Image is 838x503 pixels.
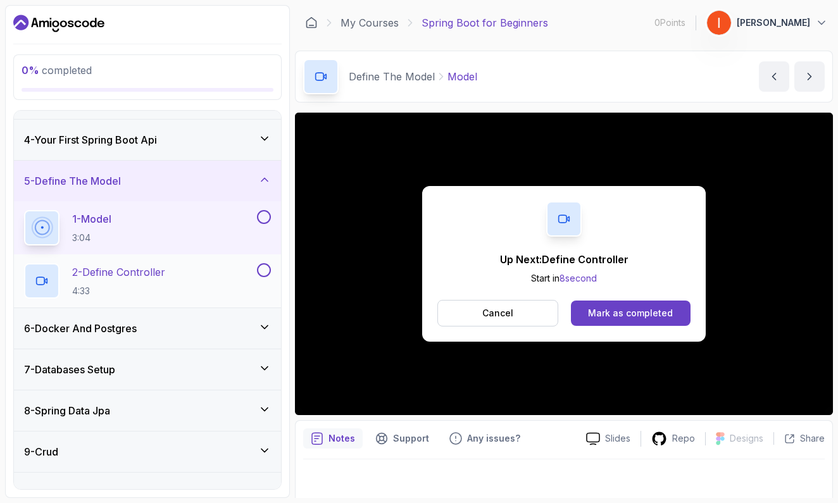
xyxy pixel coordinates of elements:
[737,16,810,29] p: [PERSON_NAME]
[500,252,628,267] p: Up Next: Define Controller
[482,307,513,320] p: Cancel
[349,69,435,84] p: Define The Model
[467,432,520,445] p: Any issues?
[368,428,437,449] button: Support button
[794,61,825,92] button: next content
[24,210,271,245] button: 1-Model3:04
[24,444,58,459] h3: 9 - Crud
[800,432,825,445] p: Share
[14,390,281,431] button: 8-Spring Data Jpa
[24,173,121,189] h3: 5 - Define The Model
[605,432,630,445] p: Slides
[24,321,137,336] h3: 6 - Docker And Postgres
[72,232,111,244] p: 3:04
[305,16,318,29] a: Dashboard
[576,432,641,445] a: Slides
[303,428,363,449] button: notes button
[672,432,695,445] p: Repo
[706,10,828,35] button: user profile image[PERSON_NAME]
[24,132,157,147] h3: 4 - Your First Spring Boot Api
[24,263,271,299] button: 2-Define Controller4:33
[13,13,104,34] a: Dashboard
[422,15,548,30] p: Spring Boot for Beginners
[393,432,429,445] p: Support
[14,349,281,390] button: 7-Databases Setup
[22,64,92,77] span: completed
[72,285,165,297] p: 4:33
[24,485,87,500] h3: 10 - Exercises
[14,120,281,160] button: 4-Your First Spring Boot Api
[707,11,731,35] img: user profile image
[588,307,673,320] div: Mark as completed
[295,113,833,415] iframe: 1 - Model
[14,161,281,201] button: 5-Define The Model
[730,432,763,445] p: Designs
[759,61,789,92] button: previous content
[24,403,110,418] h3: 8 - Spring Data Jpa
[447,69,477,84] p: Model
[72,264,165,280] p: 2 - Define Controller
[72,211,111,227] p: 1 - Model
[14,432,281,472] button: 9-Crud
[24,362,115,377] h3: 7 - Databases Setup
[341,15,399,30] a: My Courses
[571,301,691,326] button: Mark as completed
[442,428,528,449] button: Feedback button
[560,273,597,283] span: 8 second
[641,431,705,447] a: Repo
[437,300,558,326] button: Cancel
[654,16,685,29] p: 0 Points
[328,432,355,445] p: Notes
[773,432,825,445] button: Share
[22,64,39,77] span: 0 %
[14,308,281,349] button: 6-Docker And Postgres
[500,272,628,285] p: Start in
